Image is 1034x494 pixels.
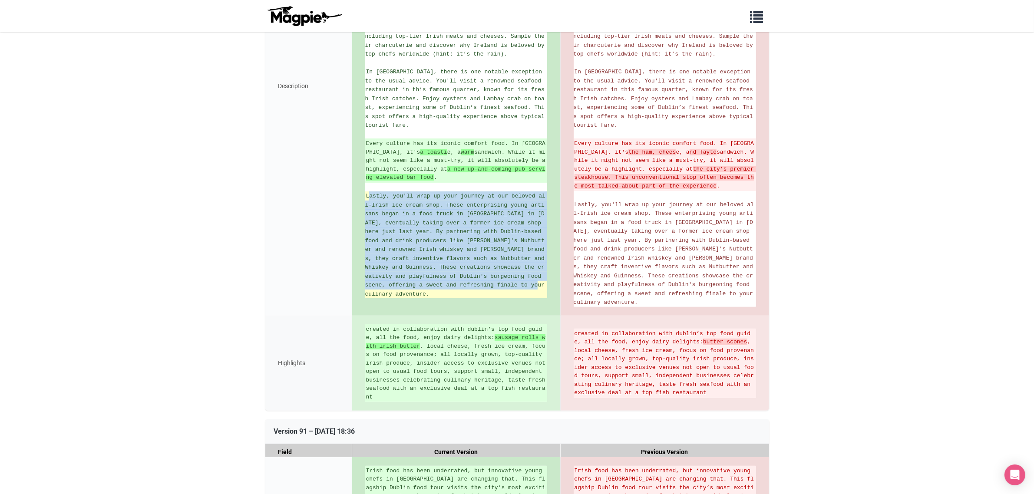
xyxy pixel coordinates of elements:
[628,149,676,155] strong: the ham, chees
[1004,464,1025,485] div: Open Intercom Messenger
[265,6,344,26] img: logo-ab69f6fb50320c5b225c76a69d11143b.png
[561,444,769,460] div: Previous Version
[366,334,545,349] strong: sausage rolls with irish butter
[265,419,769,444] div: Version 91 – [DATE] 18:36
[366,166,545,181] strong: a new up-and-coming pub serving elevated bar food
[461,149,474,155] strong: warm
[352,444,561,460] div: Current Version
[366,325,546,402] ins: created in collaboration with dublin’s top food guide, all the food, enjoy dairy delights: , loca...
[265,444,352,460] div: Field
[575,329,755,397] del: created in collaboration with dublin’s top food guide, all the food, enjoy dairy delights: , loca...
[366,139,546,182] ins: Every culture has its iconic comfort food. In [GEOGRAPHIC_DATA], it's e, a sandwich. While it mig...
[575,166,757,189] strong: the city’s premier steakhouse. This unconventional stop often becomes the most talked-about part ...
[574,201,757,306] span: Lastly, you'll wrap up your journey at our beloved all-Irish ice cream shop. These enterprising y...
[575,139,755,190] del: Every culture has its iconic comfort food. In [GEOGRAPHIC_DATA], it's e, a sandwich. While it mig...
[265,316,352,411] div: Highlights
[574,69,757,128] span: In [GEOGRAPHIC_DATA], there is one notable exception to the usual advice. You'll visit a renowned...
[365,193,548,297] span: Lastly, you'll wrap up your journey at our beloved all-Irish ice cream shop. These enterprising y...
[420,149,447,155] strong: a toasti
[690,149,717,155] strong: nd Tayto
[365,69,548,128] span: In [GEOGRAPHIC_DATA], there is one notable exception to the usual advice. You'll visit a renowned...
[703,339,747,345] strong: butter scones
